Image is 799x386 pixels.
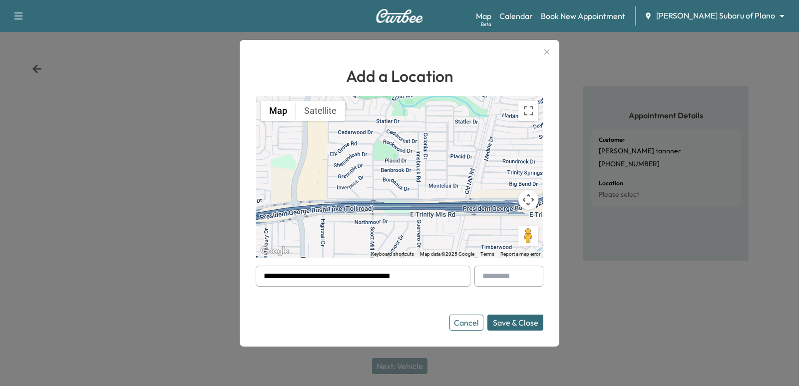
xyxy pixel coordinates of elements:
[371,251,414,258] button: Keyboard shortcuts
[261,101,296,121] button: Show street map
[296,101,345,121] button: Show satellite imagery
[476,10,491,22] a: MapBeta
[258,245,291,258] a: Open this area in Google Maps (opens a new window)
[487,315,543,331] button: Save & Close
[541,10,625,22] a: Book New Appointment
[376,9,423,23] img: Curbee Logo
[256,64,543,88] h1: Add a Location
[480,251,494,257] a: Terms
[656,10,775,21] span: [PERSON_NAME] Subaru of Plano
[499,10,533,22] a: Calendar
[481,20,491,28] div: Beta
[420,251,474,257] span: Map data ©2025 Google
[449,315,483,331] button: Cancel
[518,226,538,246] button: Drag Pegman onto the map to open Street View
[518,190,538,210] button: Map camera controls
[258,245,291,258] img: Google
[500,251,540,257] a: Report a map error
[518,101,538,121] button: Toggle fullscreen view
